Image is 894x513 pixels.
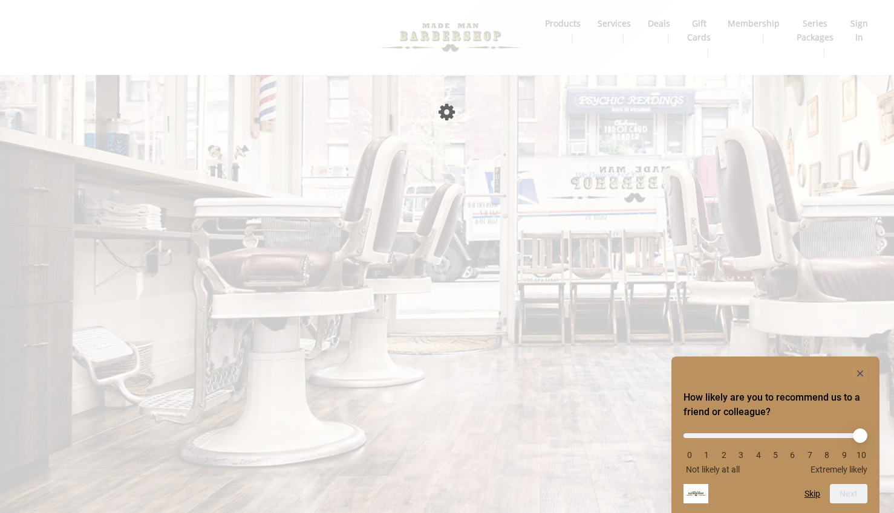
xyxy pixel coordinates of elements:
[838,450,850,460] li: 9
[684,366,867,503] div: How likely are you to recommend us to a friend or colleague? Select an option from 0 to 10, with ...
[686,465,740,474] span: Not likely at all
[786,450,798,460] li: 6
[830,484,867,503] button: Next question
[684,450,696,460] li: 0
[735,450,747,460] li: 3
[769,450,781,460] li: 5
[752,450,765,460] li: 4
[804,489,820,498] button: Skip
[853,366,867,381] button: Hide survey
[821,450,833,460] li: 8
[684,424,867,474] div: How likely are you to recommend us to a friend or colleague? Select an option from 0 to 10, with ...
[855,450,867,460] li: 10
[811,465,867,474] span: Extremely likely
[684,390,867,419] h2: How likely are you to recommend us to a friend or colleague? Select an option from 0 to 10, with ...
[804,450,816,460] li: 7
[700,450,713,460] li: 1
[718,450,730,460] li: 2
